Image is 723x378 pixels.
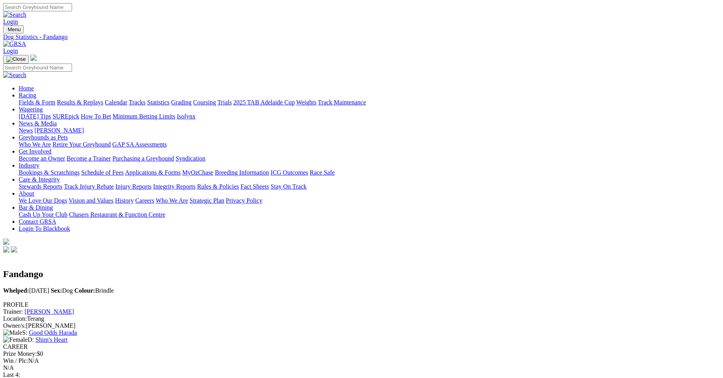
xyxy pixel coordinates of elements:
div: Care & Integrity [19,183,720,190]
a: Strategic Plan [190,197,224,204]
a: Injury Reports [115,183,151,190]
img: Search [3,72,26,79]
div: PROFILE [3,301,720,308]
b: Sex: [51,287,62,294]
a: News [19,127,33,134]
a: Careers [135,197,154,204]
a: Fields & Form [19,99,55,106]
a: Become a Trainer [67,155,111,162]
span: Brindle [74,287,114,294]
button: Toggle navigation [3,25,24,34]
span: Win / Plc: [3,357,28,364]
div: Get Involved [19,155,720,162]
img: twitter.svg [11,246,17,253]
a: GAP SA Assessments [113,141,167,148]
a: SUREpick [53,113,79,120]
div: About [19,197,720,204]
a: Home [19,85,34,92]
span: Prize Money: [3,350,37,357]
img: facebook.svg [3,246,9,253]
a: Shim's Heart [35,336,67,343]
div: CAREER [3,343,720,350]
a: Stay On Track [271,183,306,190]
span: Location: [3,315,27,322]
a: About [19,190,34,197]
a: Stewards Reports [19,183,62,190]
a: Syndication [176,155,205,162]
div: Greyhounds as Pets [19,141,720,148]
span: Owner/s: [3,322,26,329]
a: Applications & Forms [125,169,181,176]
div: News & Media [19,127,720,134]
img: Close [6,56,26,62]
span: D: [3,336,34,343]
span: Trainer: [3,308,23,315]
a: Integrity Reports [153,183,195,190]
a: Results & Replays [57,99,103,106]
div: Terang [3,315,720,322]
a: Calendar [105,99,127,106]
a: Purchasing a Greyhound [113,155,174,162]
a: Weights [296,99,317,106]
a: Breeding Information [215,169,269,176]
a: Fact Sheets [241,183,269,190]
div: Industry [19,169,720,176]
a: Cash Up Your Club [19,211,67,218]
div: Bar & Dining [19,211,720,218]
a: How To Bet [81,113,111,120]
a: Wagering [19,106,43,113]
a: Good Odds Harada [29,329,77,336]
img: Search [3,11,26,18]
span: Last 4: [3,371,20,378]
a: Care & Integrity [19,176,60,183]
a: Privacy Policy [226,197,262,204]
a: Track Maintenance [318,99,366,106]
img: logo-grsa-white.png [30,55,37,61]
a: We Love Our Dogs [19,197,67,204]
a: Login [3,18,18,25]
a: Retire Your Greyhound [53,141,111,148]
a: Contact GRSA [19,218,56,225]
a: Minimum Betting Limits [113,113,175,120]
div: Wagering [19,113,720,120]
span: S: [3,329,27,336]
a: History [115,197,134,204]
span: Menu [8,26,21,32]
a: [PERSON_NAME] [25,308,74,315]
a: News & Media [19,120,57,127]
a: Dog Statistics - Fandango [3,34,720,41]
a: [DATE] Tips [19,113,51,120]
a: Trials [217,99,232,106]
img: GRSA [3,41,26,48]
a: Race Safe [310,169,334,176]
a: Who We Are [156,197,188,204]
a: Coursing [193,99,216,106]
a: Grading [171,99,192,106]
a: Rules & Policies [197,183,239,190]
a: Track Injury Rebate [64,183,114,190]
a: Statistics [147,99,170,106]
h2: Fandango [3,269,720,279]
div: [PERSON_NAME] [3,322,720,329]
a: 2025 TAB Adelaide Cup [233,99,295,106]
b: Whelped: [3,287,29,294]
div: $0 [3,350,720,357]
div: N/A [3,364,720,371]
img: Female [3,336,28,343]
a: Who We Are [19,141,51,148]
b: Colour: [74,287,95,294]
a: ICG Outcomes [271,169,308,176]
input: Search [3,64,72,72]
button: Toggle navigation [3,55,29,64]
a: Chasers Restaurant & Function Centre [69,211,165,218]
span: Dog [51,287,73,294]
a: Isolynx [177,113,195,120]
a: Become an Owner [19,155,65,162]
a: Bookings & Scratchings [19,169,79,176]
a: [PERSON_NAME] [34,127,84,134]
div: Racing [19,99,720,106]
div: N/A [3,357,720,364]
a: Greyhounds as Pets [19,134,68,141]
a: Get Involved [19,148,51,155]
a: Industry [19,162,39,169]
